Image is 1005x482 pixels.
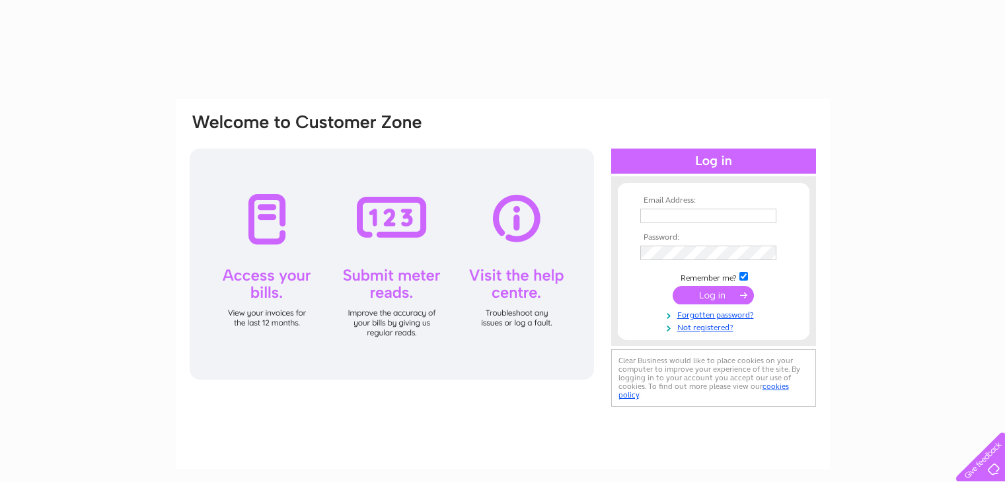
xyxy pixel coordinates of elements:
th: Email Address: [637,196,790,205]
a: Not registered? [640,320,790,333]
input: Submit [673,286,754,304]
a: cookies policy [618,382,789,399]
div: Clear Business would like to place cookies on your computer to improve your experience of the sit... [611,349,816,407]
th: Password: [637,233,790,242]
a: Forgotten password? [640,308,790,320]
td: Remember me? [637,270,790,283]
